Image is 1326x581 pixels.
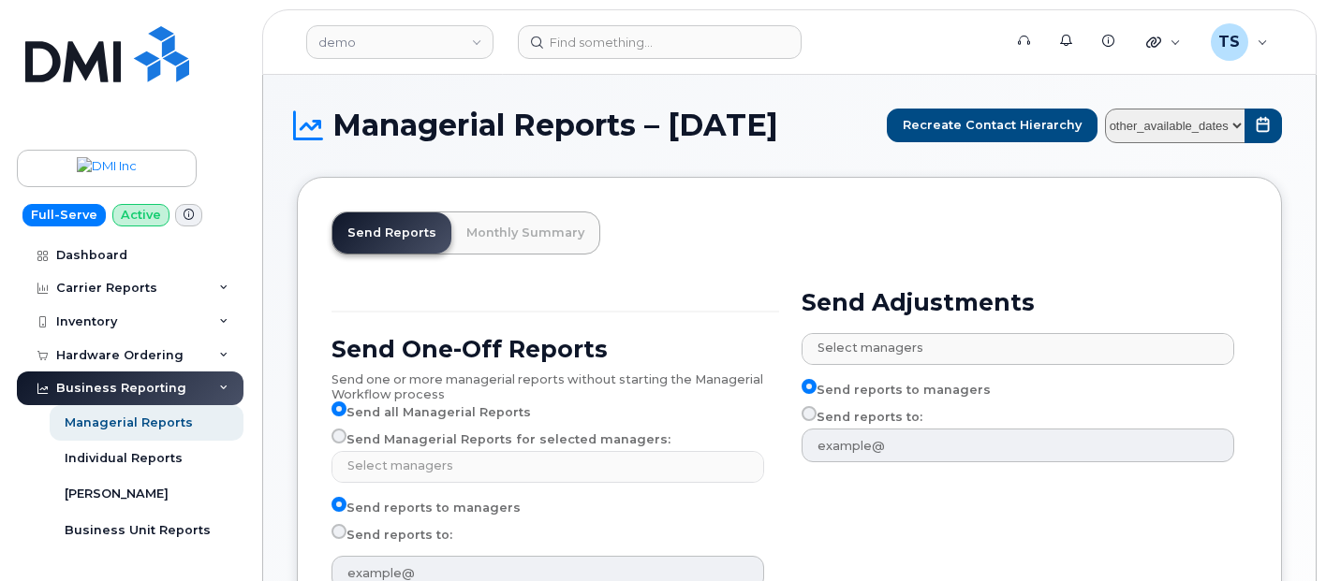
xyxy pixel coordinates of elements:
span: Recreate Contact Hierarchy [903,116,1082,134]
label: Send reports to managers [802,379,991,401]
label: Send reports to: [802,406,922,428]
a: Monthly Summary [451,212,599,254]
input: Send reports to: [802,406,817,421]
h2: Send Adjustments [802,288,1249,316]
input: Send Managerial Reports for selected managers: [331,428,346,443]
label: Send Managerial Reports for selected managers: [331,428,670,451]
input: Send reports to managers [802,379,817,394]
input: example@ [802,428,1234,462]
label: Send reports to: [331,524,452,546]
button: Recreate Contact Hierarchy [887,109,1098,142]
label: Send reports to managers [331,497,521,519]
input: Send reports to: [331,524,346,539]
input: Send all Managerial Reports [331,401,346,416]
h2: Send One-Off Reports [331,335,779,363]
span: Managerial Reports – [DATE] [332,111,778,139]
label: Send all Managerial Reports [331,401,531,424]
input: Send reports to managers [331,497,346,512]
div: Send one or more managerial reports without starting the Managerial Workflow process [331,363,779,401]
a: Send Reports [332,212,451,254]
